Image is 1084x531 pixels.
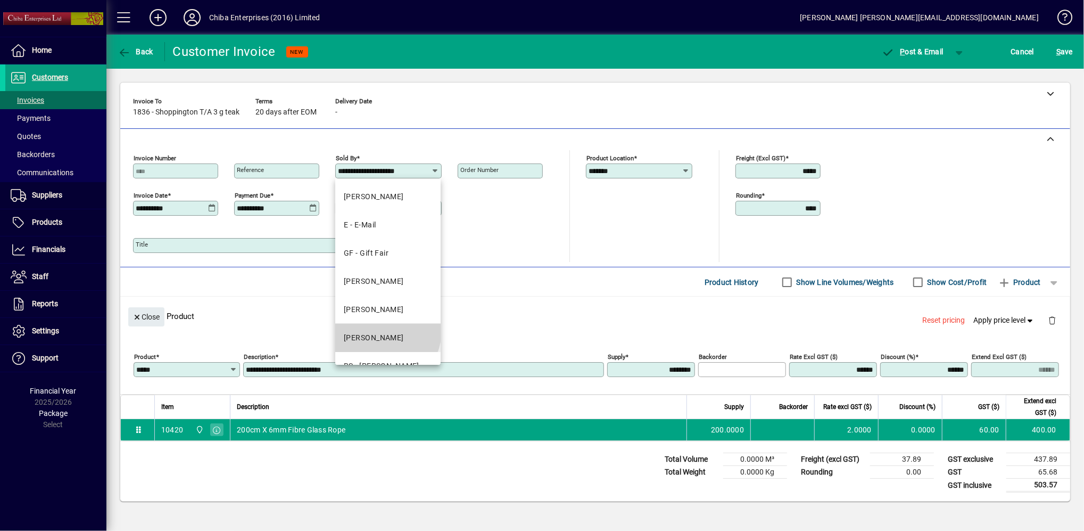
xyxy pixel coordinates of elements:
td: 0.00 [870,466,934,479]
div: [PERSON_NAME] [344,276,404,287]
a: Communications [5,164,106,182]
a: Home [5,37,106,64]
button: Close [128,307,164,326]
span: Communications [11,168,73,177]
mat-label: Invoice date [134,192,168,199]
span: Customers [32,73,68,81]
span: Back [118,47,153,56]
a: Suppliers [5,182,106,209]
span: ost & Email [882,47,944,56]
div: [PERSON_NAME] [PERSON_NAME][EMAIL_ADDRESS][DOMAIN_NAME] [800,9,1039,26]
mat-label: Supply [608,353,625,361]
span: 200cm X 6mm Fibre Glass Rope [237,424,345,435]
span: Payments [11,114,51,122]
mat-label: Description [244,353,275,361]
div: [PERSON_NAME] [344,332,404,344]
span: Central [193,424,205,436]
a: Financials [5,236,106,263]
span: Discount (%) [899,401,936,413]
span: 20 days after EOM [255,108,317,117]
span: Extend excl GST ($) [1013,395,1056,419]
a: Reports [5,291,106,317]
div: 10420 [161,424,183,435]
td: 400.00 [1006,419,1070,440]
mat-option: E - E-Mail [335,211,441,239]
span: Invoices [11,96,44,104]
span: P [900,47,905,56]
span: Home [32,46,52,54]
a: Support [5,345,106,372]
app-page-header-button: Delete [1039,315,1065,325]
mat-label: Rate excl GST ($) [790,353,838,361]
td: 0.0000 [878,419,942,440]
a: Knowledge Base [1049,2,1071,37]
mat-label: Title [136,241,148,248]
button: Product History [700,273,763,292]
a: Backorders [5,145,106,164]
a: Settings [5,318,106,345]
div: RS - [PERSON_NAME] [344,361,419,372]
mat-label: Product location [586,154,634,162]
button: Save [1054,42,1075,61]
span: Package [39,409,68,418]
div: Customer Invoice [173,43,276,60]
div: E - E-Mail [344,219,376,231]
td: Total Volume [659,453,723,466]
a: Invoices [5,91,106,109]
span: Product [998,274,1041,291]
div: GF - Gift Fair [344,248,388,259]
mat-label: Extend excl GST ($) [972,353,1027,361]
mat-option: Paul - Paul Li [335,324,441,352]
a: Products [5,209,106,236]
div: Chiba Enterprises (2016) Limited [209,9,320,26]
td: Total Weight [659,466,723,479]
mat-label: Freight (excl GST) [736,154,785,162]
span: Description [237,401,269,413]
mat-label: Rounding [736,192,762,199]
span: S [1056,47,1061,56]
span: Cancel [1011,43,1035,60]
span: Reports [32,299,58,308]
mat-option: Kurt - Hannsen [335,267,441,296]
button: Cancel [1008,42,1037,61]
a: Quotes [5,127,106,145]
span: Backorders [11,150,55,159]
span: ave [1056,43,1073,60]
button: Back [115,42,156,61]
a: Payments [5,109,106,127]
button: Delete [1039,307,1065,333]
mat-label: Backorder [699,353,727,361]
td: 503.57 [1006,479,1070,492]
div: [PERSON_NAME] [344,304,404,315]
span: 200.0000 [711,424,744,435]
button: Add [141,8,175,27]
button: Profile [175,8,209,27]
span: NEW [291,48,304,55]
mat-label: Product [134,353,156,361]
span: Backorder [779,401,808,413]
button: Post & Email [876,42,949,61]
button: Reset pricing [918,311,970,330]
span: Close [133,308,160,326]
mat-option: Joan - Joan Boyce [335,296,441,324]
label: Show Line Volumes/Weights [795,277,894,288]
span: Settings [32,326,59,335]
button: Product [992,273,1046,292]
app-page-header-button: Back [106,42,165,61]
span: Support [32,354,59,362]
div: 2.0000 [821,424,872,435]
mat-label: Order number [460,166,499,174]
span: Suppliers [32,191,62,199]
span: Financial Year [30,387,77,395]
mat-label: Payment due [235,192,270,199]
td: GST inclusive [942,479,1006,492]
span: Product History [705,274,759,291]
td: 437.89 [1006,453,1070,466]
td: GST [942,466,1006,479]
mat-option: Chris - Chris lineham [335,183,441,211]
mat-label: Discount (%) [881,353,915,361]
td: 0.0000 M³ [723,453,787,466]
span: - [335,108,337,117]
a: Staff [5,264,106,290]
span: Rate excl GST ($) [823,401,872,413]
